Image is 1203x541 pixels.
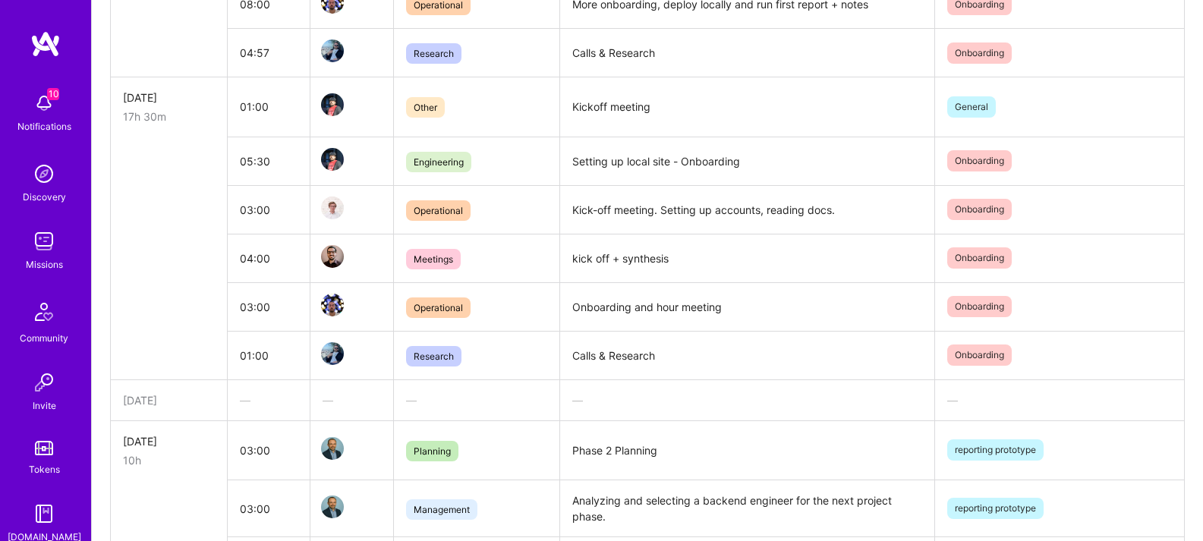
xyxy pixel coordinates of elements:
span: Onboarding [947,296,1012,317]
img: Team Member Avatar [321,342,344,365]
td: 01:00 [227,77,310,137]
td: Calls & Research [560,29,935,77]
img: Invite [29,367,59,398]
td: Kick-off meeting. Setting up accounts, reading docs. [560,185,935,234]
div: — [240,392,298,408]
div: Missions [26,256,63,272]
span: Research [406,346,461,366]
a: Team Member Avatar [323,146,342,172]
img: Team Member Avatar [321,245,344,268]
div: — [947,392,1172,408]
td: 03:00 [227,480,310,537]
span: Onboarding [947,42,1012,64]
div: — [323,392,381,408]
td: 01:00 [227,331,310,379]
td: 03:00 [227,420,310,480]
td: Analyzing and selecting a backend engineer for the next project phase. [560,480,935,537]
div: Notifications [17,118,71,134]
img: teamwork [29,226,59,256]
td: 03:00 [227,282,310,331]
img: Team Member Avatar [321,294,344,316]
span: Meetings [406,249,461,269]
div: Discovery [23,189,66,205]
td: Onboarding and hour meeting [560,282,935,331]
a: Team Member Avatar [323,436,342,461]
span: Onboarding [947,150,1012,171]
img: guide book [29,499,59,529]
a: Team Member Avatar [323,244,342,269]
span: Management [406,499,477,520]
div: Tokens [29,461,60,477]
span: Research [406,43,461,64]
td: 05:30 [227,137,310,185]
a: Team Member Avatar [323,292,342,318]
img: Community [26,294,62,330]
a: Team Member Avatar [323,341,342,366]
span: Onboarding [947,247,1012,269]
img: tokens [35,441,53,455]
img: bell [29,88,59,118]
a: Team Member Avatar [323,38,342,64]
span: reporting prototype [947,498,1044,519]
td: kick off + synthesis [560,234,935,282]
span: General [947,96,996,118]
td: 04:00 [227,234,310,282]
div: — [572,392,922,408]
span: Onboarding [947,344,1012,366]
td: 03:00 [227,185,310,234]
div: [DATE] [123,392,215,408]
div: 17h 30m [123,109,215,124]
a: Team Member Avatar [323,92,342,118]
td: Phase 2 Planning [560,420,935,480]
td: Calls & Research [560,331,935,379]
div: Invite [33,398,56,414]
img: Team Member Avatar [321,39,344,62]
span: reporting prototype [947,439,1044,461]
td: Kickoff meeting [560,77,935,137]
div: 10h [123,452,215,468]
span: Other [406,97,445,118]
td: Setting up local site - Onboarding [560,137,935,185]
span: Operational [406,200,471,221]
img: Team Member Avatar [321,495,344,518]
img: Team Member Avatar [321,437,344,460]
span: Operational [406,297,471,318]
span: Engineering [406,152,471,172]
img: Team Member Avatar [321,197,344,219]
div: [DATE] [123,90,215,105]
div: [DATE] [123,433,215,449]
img: discovery [29,159,59,189]
td: 04:57 [227,29,310,77]
img: Team Member Avatar [321,93,344,116]
span: Onboarding [947,199,1012,220]
a: Team Member Avatar [323,494,342,520]
span: Planning [406,441,458,461]
a: Team Member Avatar [323,195,342,221]
img: logo [30,30,61,58]
div: Community [20,330,68,346]
img: Team Member Avatar [321,148,344,171]
div: — [406,392,547,408]
span: 10 [47,88,59,100]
